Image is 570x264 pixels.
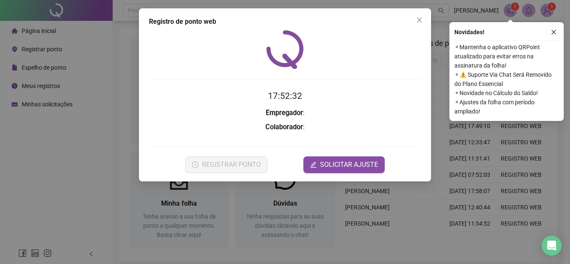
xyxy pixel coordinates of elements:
strong: Empregador [266,109,303,117]
span: close [416,17,423,23]
img: QRPoint [266,30,304,69]
button: Close [413,13,426,27]
div: Open Intercom Messenger [542,236,562,256]
span: Novidades ! [454,28,484,37]
div: Registro de ponto web [149,17,421,27]
button: editSOLICITAR AJUSTE [303,156,385,173]
span: edit [310,161,317,168]
span: ⚬ ⚠️ Suporte Via Chat Será Removido do Plano Essencial [454,70,559,88]
button: REGISTRAR PONTO [185,156,267,173]
span: ⚬ Ajustes da folha com período ampliado! [454,98,559,116]
strong: Colaborador [265,123,303,131]
span: ⚬ Novidade no Cálculo do Saldo! [454,88,559,98]
span: SOLICITAR AJUSTE [320,160,378,170]
time: 17:52:32 [268,91,302,101]
h3: : [149,108,421,118]
h3: : [149,122,421,133]
span: close [551,29,557,35]
span: ⚬ Mantenha o aplicativo QRPoint atualizado para evitar erros na assinatura da folha! [454,43,559,70]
